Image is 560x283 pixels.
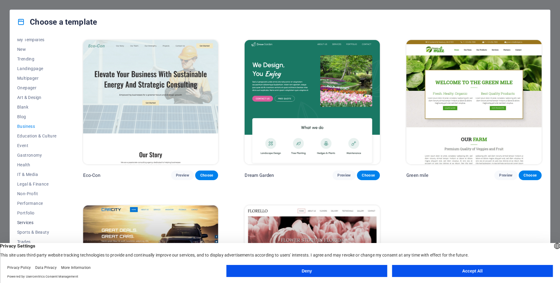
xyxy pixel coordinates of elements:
[17,122,57,131] button: Business
[176,173,189,178] span: Preview
[17,95,57,100] span: Art & Design
[17,189,57,198] button: Non-Profit
[17,239,57,244] span: Trades
[406,172,428,178] p: Green mile
[245,40,380,164] img: Dream Garden
[337,173,351,178] span: Preview
[17,172,57,177] span: IT & Media
[17,76,57,81] span: Multipager
[17,150,57,160] button: Gastronomy
[17,45,57,54] button: New
[83,40,218,164] img: Eco-Con
[406,40,542,164] img: Green mile
[17,237,57,247] button: Trades
[494,171,517,180] button: Preview
[519,171,542,180] button: Choose
[357,171,380,180] button: Choose
[17,124,57,129] span: Business
[17,73,57,83] button: Multipager
[17,143,57,148] span: Event
[17,35,57,45] button: My Templates
[17,66,57,71] span: Landingpage
[17,57,57,61] span: Trending
[17,198,57,208] button: Performance
[17,114,57,119] span: Blog
[17,230,57,235] span: Sports & Beauty
[200,173,213,178] span: Choose
[17,211,57,215] span: Portfolio
[17,131,57,141] button: Education & Culture
[17,54,57,64] button: Trending
[17,153,57,158] span: Gastronomy
[333,171,355,180] button: Preview
[17,17,97,27] h4: Choose a template
[362,173,375,178] span: Choose
[17,191,57,196] span: Non-Profit
[17,182,57,186] span: Legal & Finance
[17,220,57,225] span: Services
[17,134,57,138] span: Education & Culture
[17,141,57,150] button: Event
[17,102,57,112] button: Blank
[195,171,218,180] button: Choose
[17,218,57,227] button: Services
[17,208,57,218] button: Portfolio
[17,47,57,52] span: New
[245,172,274,178] p: Dream Garden
[17,64,57,73] button: Landingpage
[17,105,57,109] span: Blank
[17,201,57,206] span: Performance
[17,160,57,170] button: Health
[17,93,57,102] button: Art & Design
[17,162,57,167] span: Health
[171,171,194,180] button: Preview
[17,170,57,179] button: IT & Media
[17,179,57,189] button: Legal & Finance
[17,37,57,42] span: My Templates
[17,83,57,93] button: Onepager
[17,227,57,237] button: Sports & Beauty
[17,112,57,122] button: Blog
[499,173,512,178] span: Preview
[17,85,57,90] span: Onepager
[524,173,537,178] span: Choose
[83,172,101,178] p: Eco-Con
